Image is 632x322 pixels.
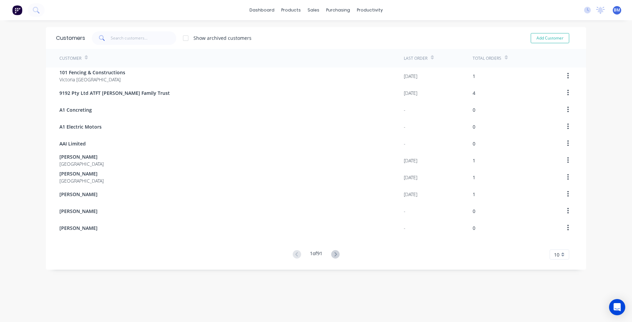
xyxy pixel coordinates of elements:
span: [PERSON_NAME] [59,191,98,198]
span: AAI Limited [59,140,86,147]
div: [DATE] [404,89,417,97]
a: dashboard [246,5,278,15]
div: 0 [473,140,475,147]
span: [PERSON_NAME] [59,208,98,215]
span: A1 Concreting [59,106,92,113]
span: 9192 Pty Ltd ATFT [PERSON_NAME] Family Trust [59,89,170,97]
div: - [404,123,405,130]
span: 101 Fencing & Constructions [59,69,125,76]
div: 0 [473,208,475,215]
div: [DATE] [404,191,417,198]
div: purchasing [323,5,353,15]
div: productivity [353,5,386,15]
div: 1 [473,157,475,164]
input: Search customers... [111,31,177,45]
div: 0 [473,106,475,113]
span: Victoria [GEOGRAPHIC_DATA] [59,76,125,83]
button: Add Customer [531,33,569,43]
div: products [278,5,304,15]
div: - [404,140,405,147]
span: BM [614,7,620,13]
div: 0 [473,224,475,232]
div: 1 [473,191,475,198]
img: Factory [12,5,22,15]
div: - [404,106,405,113]
div: - [404,224,405,232]
div: Customer [59,55,81,61]
div: 0 [473,123,475,130]
div: Total Orders [473,55,501,61]
span: [PERSON_NAME] [59,170,104,177]
div: sales [304,5,323,15]
span: [GEOGRAPHIC_DATA] [59,160,104,167]
span: A1 Electric Motors [59,123,102,130]
span: [PERSON_NAME] [59,224,98,232]
span: [GEOGRAPHIC_DATA] [59,177,104,184]
div: Open Intercom Messenger [609,299,625,315]
div: 1 of 91 [310,250,322,260]
div: Show archived customers [193,34,252,42]
div: [DATE] [404,174,417,181]
span: [PERSON_NAME] [59,153,104,160]
div: Customers [56,34,85,42]
div: [DATE] [404,157,417,164]
div: 1 [473,174,475,181]
div: - [404,208,405,215]
div: 1 [473,73,475,80]
span: 10 [554,251,559,258]
div: Last Order [404,55,427,61]
div: [DATE] [404,73,417,80]
div: 4 [473,89,475,97]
